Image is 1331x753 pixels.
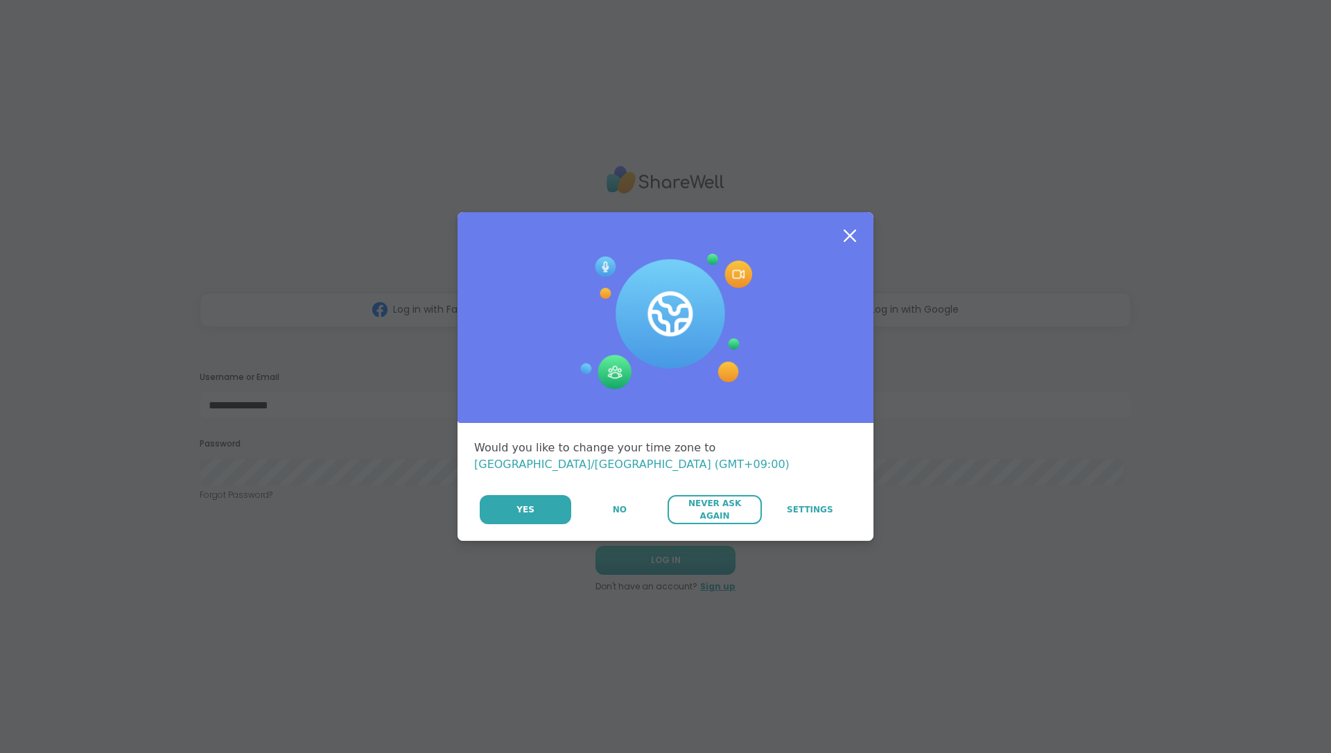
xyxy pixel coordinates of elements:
[480,495,571,524] button: Yes
[668,495,761,524] button: Never Ask Again
[573,495,666,524] button: No
[516,503,534,516] span: Yes
[675,497,754,522] span: Never Ask Again
[474,458,790,471] span: [GEOGRAPHIC_DATA]/[GEOGRAPHIC_DATA] (GMT+09:00)
[579,254,752,390] img: Session Experience
[474,440,857,473] div: Would you like to change your time zone to
[613,503,627,516] span: No
[787,503,833,516] span: Settings
[763,495,857,524] a: Settings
